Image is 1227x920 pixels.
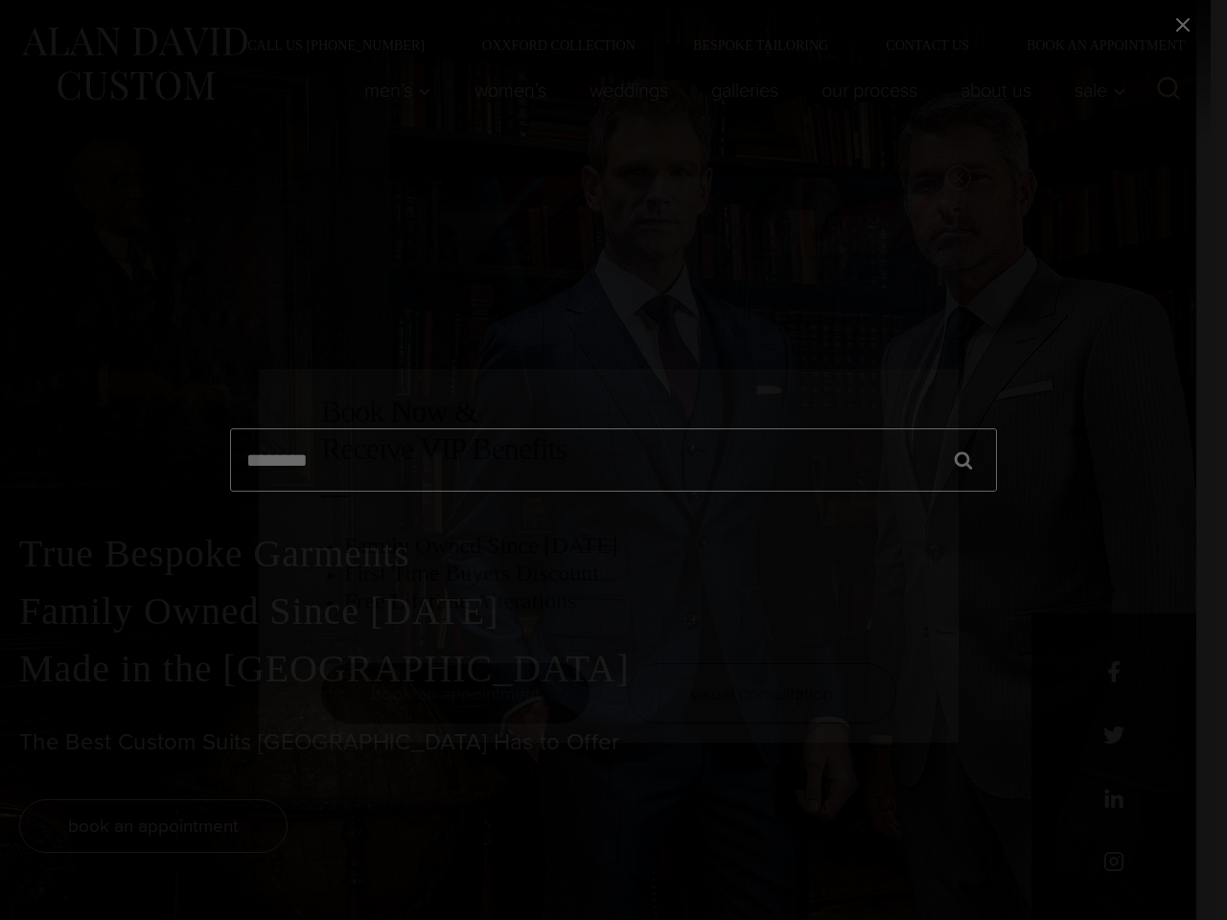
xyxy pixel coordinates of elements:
[321,393,896,467] h2: Book Now & Receive VIP Benefits
[344,532,896,560] h3: Family Owned Since [DATE]
[344,560,896,587] h3: First Time Buyers Discount
[628,663,896,724] a: visual consultation
[344,587,896,615] h3: Free Lifetime Alterations
[321,663,590,724] a: book an appointment
[946,165,971,190] button: Close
